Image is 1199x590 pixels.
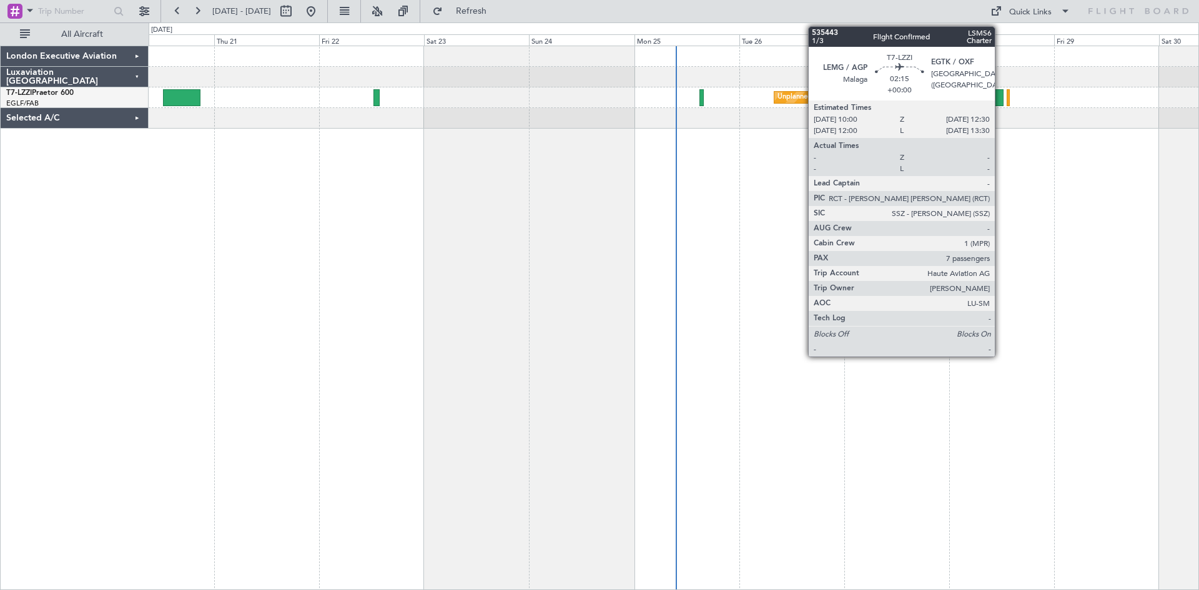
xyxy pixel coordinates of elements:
div: [DATE] [151,25,172,36]
div: Quick Links [1009,6,1052,19]
div: Fri 29 [1054,34,1159,46]
button: Quick Links [984,1,1077,21]
div: Thu 21 [214,34,319,46]
div: Fri 22 [319,34,424,46]
div: Unplanned Maint [GEOGRAPHIC_DATA] ([GEOGRAPHIC_DATA]) [777,88,983,107]
button: All Aircraft [14,24,136,44]
div: Thu 28 [949,34,1054,46]
a: EGLF/FAB [6,99,39,108]
div: Mon 25 [634,34,739,46]
div: Sat 23 [424,34,529,46]
span: [DATE] - [DATE] [212,6,271,17]
div: Wed 27 [844,34,949,46]
span: T7-LZZI [6,89,32,97]
button: Refresh [427,1,501,21]
span: All Aircraft [32,30,132,39]
div: Tue 26 [739,34,844,46]
a: T7-LZZIPraetor 600 [6,89,74,97]
input: Trip Number [38,2,110,21]
div: Sun 24 [529,34,634,46]
div: Wed 20 [109,34,214,46]
span: Refresh [445,7,498,16]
